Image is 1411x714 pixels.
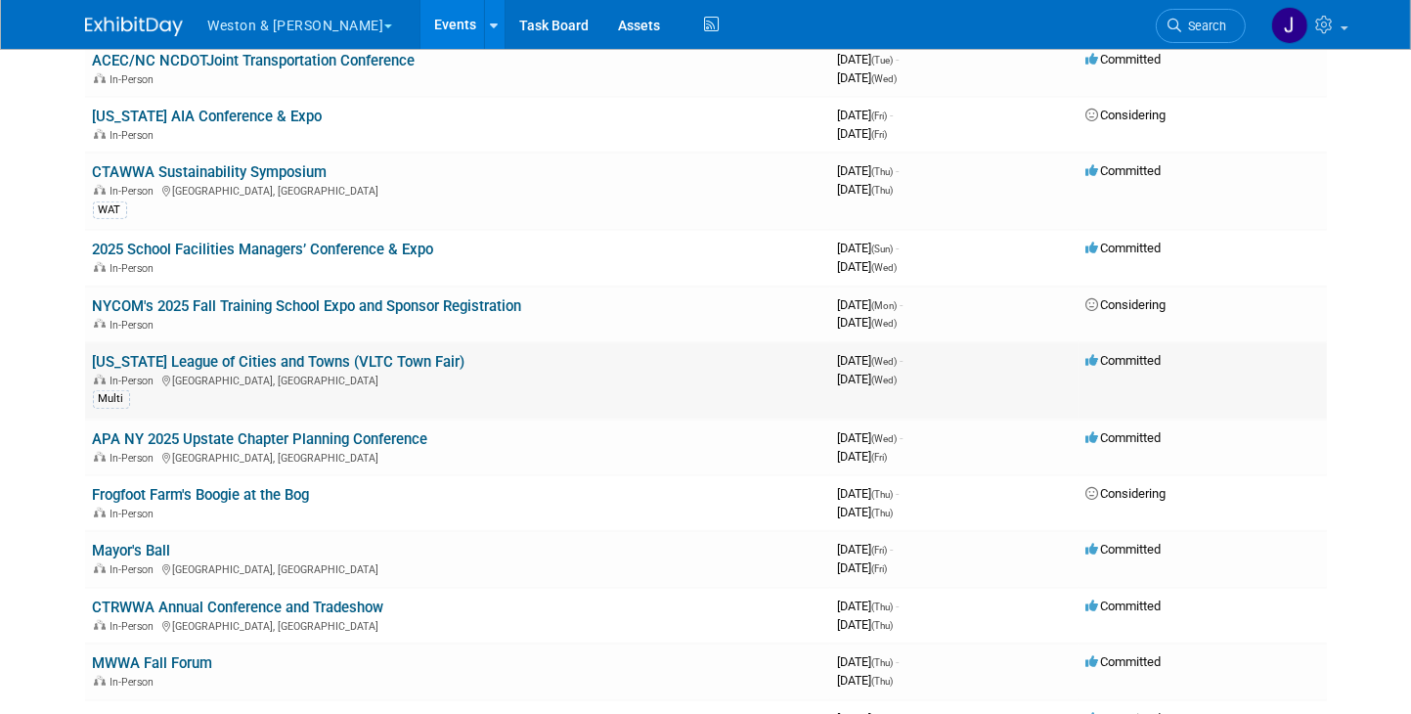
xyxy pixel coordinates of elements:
div: [GEOGRAPHIC_DATA], [GEOGRAPHIC_DATA] [93,372,822,387]
a: NYCOM's 2025 Fall Training School Expo and Sponsor Registration [93,297,522,315]
span: In-Person [110,73,160,86]
img: Janet Ruggles-Power [1271,7,1308,44]
span: (Fri) [872,111,888,121]
img: In-Person Event [94,452,106,462]
div: Multi [93,390,130,408]
span: (Wed) [872,73,898,84]
span: (Fri) [872,563,888,574]
span: - [897,163,900,178]
span: [DATE] [838,542,894,557]
span: [DATE] [838,560,888,575]
div: [GEOGRAPHIC_DATA], [GEOGRAPHIC_DATA] [93,182,822,198]
a: CTRWWA Annual Conference and Tradeshow [93,599,384,616]
img: In-Person Event [94,73,106,83]
span: - [897,486,900,501]
span: - [901,297,904,312]
div: [GEOGRAPHIC_DATA], [GEOGRAPHIC_DATA] [93,560,822,576]
span: - [897,241,900,255]
img: In-Person Event [94,262,106,272]
span: In-Person [110,375,160,387]
div: [GEOGRAPHIC_DATA], [GEOGRAPHIC_DATA] [93,617,822,633]
span: Committed [1086,542,1162,557]
span: - [891,108,894,122]
a: Frogfoot Farm's Boogie at the Bog [93,486,310,504]
span: Considering [1086,108,1167,122]
a: [US_STATE] League of Cities and Towns (VLTC Town Fair) [93,353,465,371]
span: (Tue) [872,55,894,66]
span: [DATE] [838,599,900,613]
span: - [897,599,900,613]
span: (Wed) [872,318,898,329]
span: In-Person [110,508,160,520]
span: [DATE] [838,449,888,464]
span: [DATE] [838,241,900,255]
span: Committed [1086,353,1162,368]
span: - [891,542,894,557]
span: Considering [1086,297,1167,312]
span: [DATE] [838,259,898,274]
img: ExhibitDay [85,17,183,36]
a: Search [1156,9,1246,43]
span: (Thu) [872,185,894,196]
div: WAT [93,201,127,219]
span: (Thu) [872,676,894,687]
span: (Fri) [872,545,888,556]
a: ACEC/NC NCDOTJoint Transportation Conference [93,52,416,69]
span: [DATE] [838,297,904,312]
span: Search [1182,19,1227,33]
img: In-Person Event [94,676,106,686]
span: [DATE] [838,182,894,197]
span: (Thu) [872,602,894,612]
span: - [901,353,904,368]
span: Committed [1086,241,1162,255]
img: In-Person Event [94,185,106,195]
span: - [901,430,904,445]
span: [DATE] [838,108,894,122]
a: APA NY 2025 Upstate Chapter Planning Conference [93,430,428,448]
span: - [897,654,900,669]
span: Committed [1086,654,1162,669]
span: [DATE] [838,52,900,67]
img: In-Person Event [94,319,106,329]
span: Committed [1086,52,1162,67]
span: [DATE] [838,505,894,519]
span: Committed [1086,163,1162,178]
span: In-Person [110,676,160,689]
span: (Wed) [872,356,898,367]
img: In-Person Event [94,508,106,517]
a: 2025 School Facilities Managers’ Conference & Expo [93,241,434,258]
span: (Sun) [872,244,894,254]
span: Considering [1086,486,1167,501]
span: [DATE] [838,315,898,330]
span: [DATE] [838,486,900,501]
img: In-Person Event [94,129,106,139]
span: [DATE] [838,673,894,688]
span: (Wed) [872,375,898,385]
span: In-Person [110,129,160,142]
a: Mayor's Ball [93,542,171,559]
span: [DATE] [838,430,904,445]
span: [DATE] [838,372,898,386]
span: In-Person [110,185,160,198]
a: MWWA Fall Forum [93,654,213,672]
span: (Thu) [872,620,894,631]
span: [DATE] [838,163,900,178]
span: [DATE] [838,353,904,368]
span: Committed [1086,430,1162,445]
div: [GEOGRAPHIC_DATA], [GEOGRAPHIC_DATA] [93,449,822,465]
span: [DATE] [838,617,894,632]
span: In-Person [110,563,160,576]
span: (Wed) [872,262,898,273]
span: - [897,52,900,67]
span: (Thu) [872,489,894,500]
span: (Fri) [872,129,888,140]
img: In-Person Event [94,375,106,384]
a: [US_STATE] AIA Conference & Expo [93,108,323,125]
span: (Mon) [872,300,898,311]
span: [DATE] [838,126,888,141]
span: (Thu) [872,657,894,668]
img: In-Person Event [94,563,106,573]
span: In-Person [110,262,160,275]
span: (Wed) [872,433,898,444]
span: (Thu) [872,508,894,518]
